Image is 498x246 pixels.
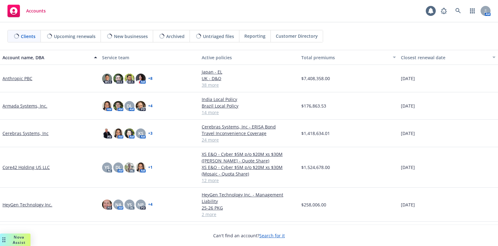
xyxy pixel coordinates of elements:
img: photo [102,200,112,210]
div: Service team [102,54,197,61]
span: YS [105,164,110,171]
a: 24 more [202,137,296,143]
span: DL [115,164,121,171]
span: NA [115,201,121,208]
a: 38 more [202,82,296,88]
span: NP [138,201,144,208]
a: HeyGen Technology Inc. [2,201,52,208]
a: 2 more [202,211,296,218]
a: UK - D&O [202,75,296,82]
img: photo [125,128,134,138]
span: Nova Assist [13,234,26,245]
a: India Local Policy [202,96,296,103]
div: Total premiums [301,54,389,61]
span: Untriaged files [203,33,234,40]
a: + 1 [148,166,153,169]
a: + 8 [148,77,153,80]
a: Switch app [466,5,479,17]
a: Brazil Local Policy [202,103,296,109]
img: photo [113,74,123,84]
span: [DATE] [401,201,415,208]
button: Total premiums [299,50,398,65]
a: 12 more [202,177,296,184]
span: [DATE] [401,164,415,171]
span: $176,863.53 [301,103,326,109]
span: $1,524,678.00 [301,164,330,171]
div: Closest renewal date [401,54,489,61]
span: [DATE] [401,75,415,82]
span: [DATE] [401,130,415,137]
span: [DATE] [401,103,415,109]
img: photo [136,101,146,111]
span: $1,418,634.01 [301,130,330,137]
a: HeyGen Technology Inc. - Management Liability [202,191,296,205]
img: photo [102,74,112,84]
a: 25-26 PKG [202,205,296,211]
a: Report a Bug [438,5,450,17]
span: Archived [166,33,185,40]
a: Armada Systems, Inc. [2,103,47,109]
a: Travel Inconvenience Coverage [202,130,296,137]
span: Accounts [26,8,46,13]
img: photo [102,101,112,111]
div: Account name, DBA [2,54,90,61]
a: Core42 Holding US LLC [2,164,50,171]
a: + 4 [148,203,153,206]
span: YS [127,201,132,208]
span: Clients [21,33,35,40]
span: Can't find an account? [213,232,285,239]
span: $258,006.00 [301,201,326,208]
span: Reporting [244,33,265,39]
a: Cerebras Systems, Inc [2,130,49,137]
span: New businesses [114,33,148,40]
img: photo [125,74,134,84]
img: photo [136,74,146,84]
span: KS [138,130,143,137]
a: + 3 [148,132,153,135]
img: photo [113,101,123,111]
img: photo [113,128,123,138]
a: Search for it [259,233,285,239]
a: Cerebras Systems, Inc - ERISA Bond [202,123,296,130]
img: photo [102,128,112,138]
a: XS E&O - Cyber $5M p/o $20M xs $30M ([PERSON_NAME] - Quote Share) [202,151,296,164]
a: Japan - EL [202,69,296,75]
span: Upcoming renewals [54,33,96,40]
button: Service team [100,50,199,65]
a: Anthropic PBC [2,75,32,82]
img: photo [136,162,146,172]
button: Closest renewal date [398,50,498,65]
img: photo [125,162,134,172]
span: Customer Directory [276,33,318,39]
span: DL [127,103,132,109]
a: Search [452,5,464,17]
a: 14 more [202,109,296,116]
span: $7,408,358.00 [301,75,330,82]
a: XS E&O - Cyber $5M p/o $20M xs $30M (Mosaic - Quota Share) [202,164,296,177]
button: Active policies [199,50,299,65]
a: + 4 [148,104,153,108]
div: Active policies [202,54,296,61]
a: Accounts [5,2,48,20]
